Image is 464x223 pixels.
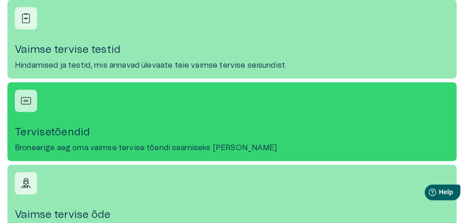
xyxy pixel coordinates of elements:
iframe: Help widget launcher [392,181,464,207]
h4: Tervisetõendid [15,126,449,139]
h4: Vaimse tervise testid [15,44,449,56]
p: Hindamised ja testid, mis annavad ülevaate teie vaimse tervise seisundist [15,60,285,71]
img: Vaimse tervise õde icon [19,176,33,190]
img: Vaimse tervise testid icon [19,11,33,25]
img: Tervisetõendid icon [19,94,33,108]
h4: Vaimse tervise õde [15,209,449,221]
p: Broneerige aeg oma vaimse tervise tõendi saamiseks [PERSON_NAME] [15,142,277,153]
